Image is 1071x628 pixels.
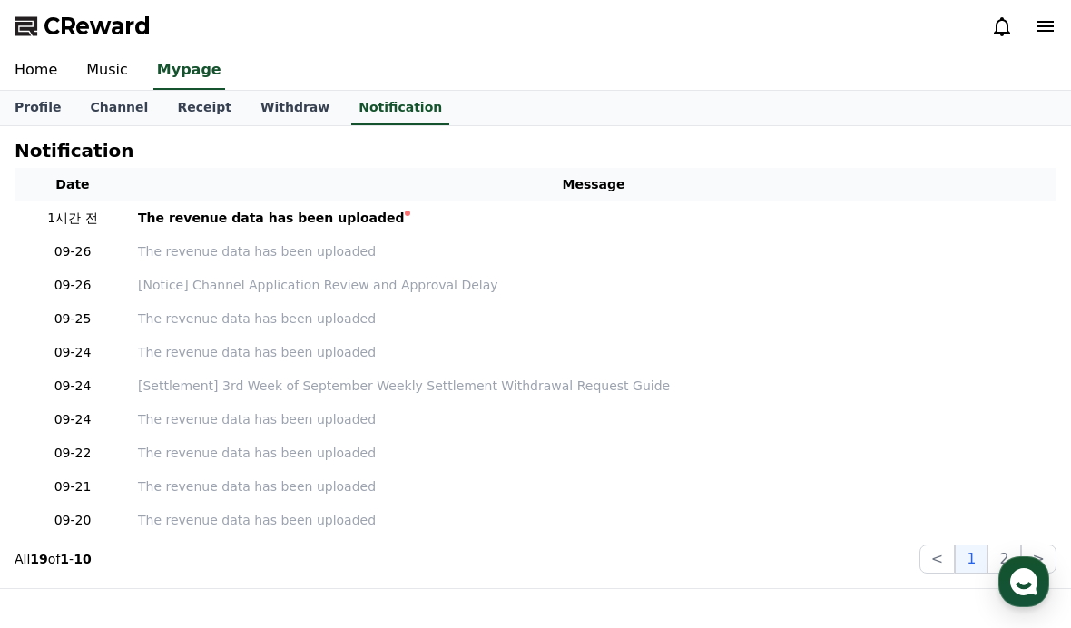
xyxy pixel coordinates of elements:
p: 09-21 [22,476,123,496]
button: 2 [987,544,1020,573]
th: Message [131,167,1056,201]
a: The revenue data has been uploaded [138,309,1049,328]
a: The revenue data has been uploaded [138,208,1049,227]
a: Notification [351,90,449,124]
button: < [919,544,955,573]
a: Home [5,477,120,523]
span: CReward [44,11,151,40]
p: 09-25 [22,309,123,328]
a: The revenue data has been uploaded [138,510,1049,529]
a: The revenue data has been uploaded [138,241,1049,260]
p: 09-24 [22,376,123,395]
p: 09-22 [22,443,123,462]
p: 09-26 [22,241,123,260]
p: 09-26 [22,275,123,294]
h4: Notification [15,140,133,160]
a: Mypage [153,51,225,89]
a: Receipt [162,90,246,124]
p: All of - [15,549,92,567]
span: Settings [269,505,313,519]
button: 1 [955,544,987,573]
th: Date [15,167,131,201]
div: The revenue data has been uploaded [138,208,405,227]
a: The revenue data has been uploaded [138,342,1049,361]
a: Music [72,51,142,89]
a: The revenue data has been uploaded [138,409,1049,428]
button: > [1021,544,1056,573]
a: The revenue data has been uploaded [138,443,1049,462]
a: [Settlement] 3rd Week of September Weekly Settlement Withdrawal Request Guide [138,376,1049,395]
p: 1시간 전 [22,208,123,227]
span: Messages [151,505,204,520]
a: Withdraw [246,90,344,124]
a: [Notice] Channel Application Review and Approval Delay [138,275,1049,294]
a: The revenue data has been uploaded [138,476,1049,496]
a: Channel [75,90,162,124]
strong: 10 [74,551,91,565]
strong: 19 [30,551,47,565]
p: 09-20 [22,510,123,529]
p: 09-24 [22,342,123,361]
a: Messages [120,477,234,523]
a: CReward [15,11,151,40]
p: 09-24 [22,409,123,428]
span: Home [46,505,78,519]
a: Settings [234,477,349,523]
strong: 1 [60,551,69,565]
